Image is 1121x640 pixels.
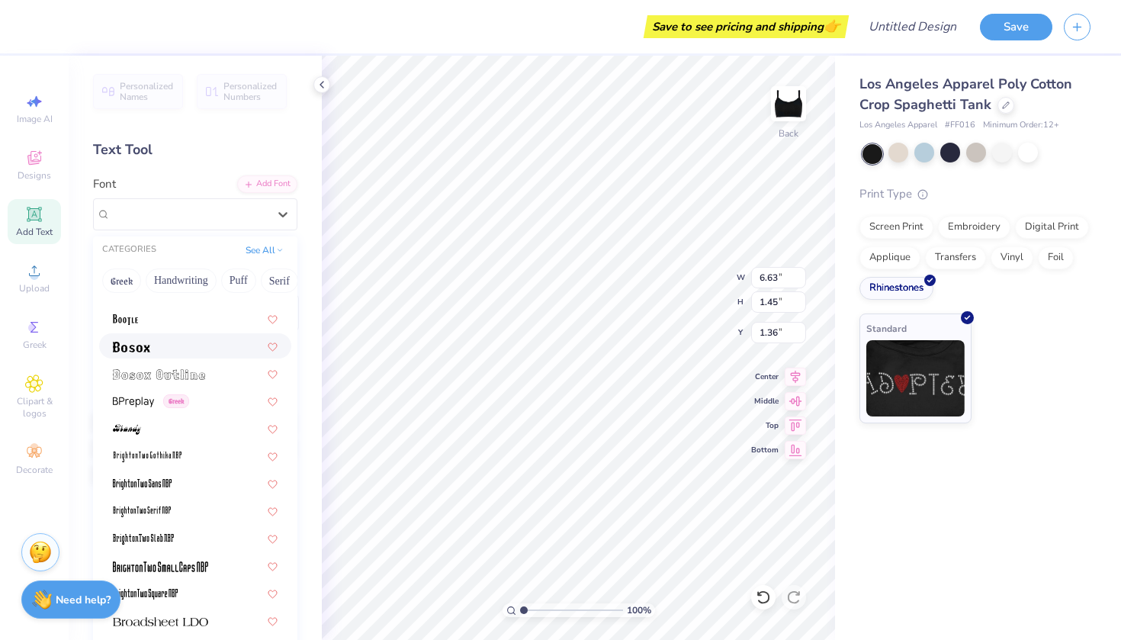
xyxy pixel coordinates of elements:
button: Handwriting [146,269,217,293]
span: Middle [751,396,779,407]
div: Add Font [237,175,297,193]
button: Puff [221,269,256,293]
span: Personalized Names [120,81,174,102]
span: Los Angeles Apparel [859,119,937,132]
span: Minimum Order: 12 + [983,119,1059,132]
img: Back [773,88,804,119]
img: BOOTLE [113,314,138,325]
span: Standard [866,320,907,336]
span: Los Angeles Apparel Poly Cotton Crop Spaghetti Tank [859,75,1072,114]
div: Applique [859,246,920,269]
strong: Need help? [56,593,111,607]
img: BrightonTwo Serif NBP [113,507,171,517]
img: Brandy [113,424,141,435]
img: BrightonTwo Slab NBP [113,534,174,545]
button: Save [980,14,1052,40]
div: Save to see pricing and shipping [647,15,845,38]
img: BrightonTwo Gothika NBP [113,452,181,462]
div: Transfers [925,246,986,269]
div: Foil [1038,246,1074,269]
img: Standard [866,340,965,416]
div: Screen Print [859,216,933,239]
span: Top [751,420,779,431]
span: Image AI [17,113,53,125]
span: Add Text [16,226,53,238]
div: Print Type [859,185,1090,203]
span: 👉 [824,17,840,35]
div: CATEGORIES [102,243,156,256]
span: Clipart & logos [8,395,61,420]
div: Digital Print [1015,216,1089,239]
img: Broadsheet LDO [113,616,208,627]
span: Upload [19,282,50,294]
span: # FF016 [945,119,975,132]
img: BrightonTwo Sans NBP [113,479,172,490]
span: Greek [23,339,47,351]
input: Untitled Design [856,11,968,42]
div: Text Tool [93,140,297,160]
span: 100 % [627,603,651,617]
span: Greek [163,394,189,408]
span: Bottom [751,445,779,455]
label: Font [93,175,116,193]
span: Designs [18,169,51,182]
div: Vinyl [991,246,1033,269]
span: Center [751,371,779,382]
button: See All [241,243,288,258]
img: BPreplay [113,397,154,407]
img: BrightonTwo Square NBP [113,589,178,600]
button: Greek [102,269,141,293]
img: Bosox Outline [113,369,205,380]
img: BrightonTwo SmallCaps NBP [113,561,208,572]
div: Rhinestones [859,277,933,300]
div: Embroidery [938,216,1010,239]
span: Decorate [16,464,53,476]
span: Personalized Numbers [223,81,278,102]
button: Serif [261,269,298,293]
div: Back [779,127,798,140]
img: Bosox [113,342,150,352]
